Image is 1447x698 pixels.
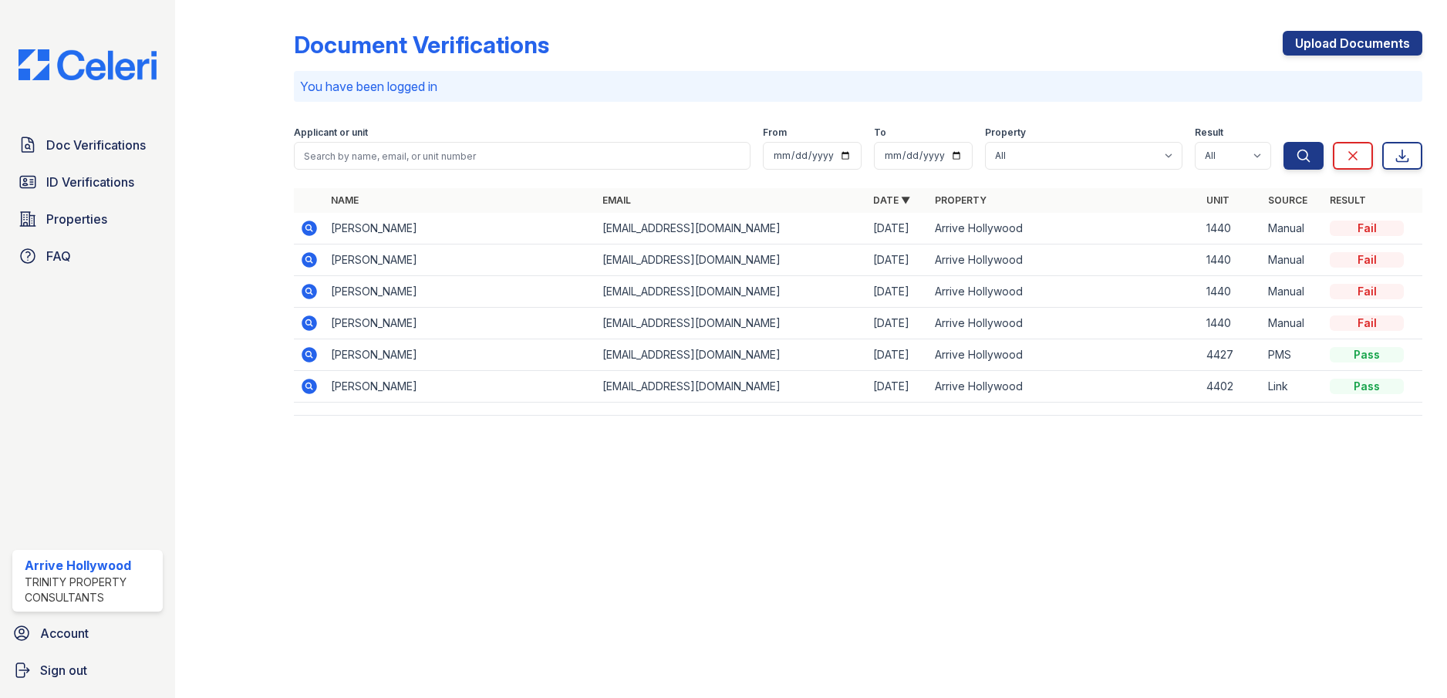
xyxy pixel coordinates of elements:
[1262,276,1324,308] td: Manual
[25,575,157,605] div: Trinity Property Consultants
[6,618,169,649] a: Account
[867,308,929,339] td: [DATE]
[596,339,868,371] td: [EMAIL_ADDRESS][DOMAIN_NAME]
[1262,371,1324,403] td: Link
[325,308,596,339] td: [PERSON_NAME]
[1200,371,1262,403] td: 4402
[331,194,359,206] a: Name
[596,213,868,244] td: [EMAIL_ADDRESS][DOMAIN_NAME]
[1200,244,1262,276] td: 1440
[1200,213,1262,244] td: 1440
[294,142,750,170] input: Search by name, email, or unit number
[40,661,87,679] span: Sign out
[929,308,1200,339] td: Arrive Hollywood
[985,126,1026,139] label: Property
[874,126,886,139] label: To
[1330,221,1404,236] div: Fail
[25,556,157,575] div: Arrive Hollywood
[929,276,1200,308] td: Arrive Hollywood
[867,339,929,371] td: [DATE]
[325,244,596,276] td: [PERSON_NAME]
[873,194,910,206] a: Date ▼
[1330,347,1404,362] div: Pass
[1330,194,1366,206] a: Result
[1195,126,1223,139] label: Result
[12,204,163,234] a: Properties
[929,244,1200,276] td: Arrive Hollywood
[6,655,169,686] a: Sign out
[867,371,929,403] td: [DATE]
[763,126,787,139] label: From
[6,49,169,80] img: CE_Logo_Blue-a8612792a0a2168367f1c8372b55b34899dd931a85d93a1a3d3e32e68fde9ad4.png
[325,213,596,244] td: [PERSON_NAME]
[46,136,146,154] span: Doc Verifications
[1262,308,1324,339] td: Manual
[596,308,868,339] td: [EMAIL_ADDRESS][DOMAIN_NAME]
[929,371,1200,403] td: Arrive Hollywood
[12,241,163,271] a: FAQ
[1330,379,1404,394] div: Pass
[1200,339,1262,371] td: 4427
[596,244,868,276] td: [EMAIL_ADDRESS][DOMAIN_NAME]
[1206,194,1229,206] a: Unit
[867,276,929,308] td: [DATE]
[935,194,987,206] a: Property
[929,213,1200,244] td: Arrive Hollywood
[596,276,868,308] td: [EMAIL_ADDRESS][DOMAIN_NAME]
[867,213,929,244] td: [DATE]
[300,77,1416,96] p: You have been logged in
[1200,308,1262,339] td: 1440
[596,371,868,403] td: [EMAIL_ADDRESS][DOMAIN_NAME]
[12,130,163,160] a: Doc Verifications
[1330,284,1404,299] div: Fail
[46,210,107,228] span: Properties
[46,247,71,265] span: FAQ
[1262,244,1324,276] td: Manual
[40,624,89,642] span: Account
[325,371,596,403] td: [PERSON_NAME]
[1283,31,1422,56] a: Upload Documents
[1262,213,1324,244] td: Manual
[867,244,929,276] td: [DATE]
[1330,252,1404,268] div: Fail
[602,194,631,206] a: Email
[325,276,596,308] td: [PERSON_NAME]
[1330,315,1404,331] div: Fail
[1268,194,1307,206] a: Source
[929,339,1200,371] td: Arrive Hollywood
[294,31,549,59] div: Document Verifications
[294,126,368,139] label: Applicant or unit
[46,173,134,191] span: ID Verifications
[325,339,596,371] td: [PERSON_NAME]
[12,167,163,197] a: ID Verifications
[1262,339,1324,371] td: PMS
[1200,276,1262,308] td: 1440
